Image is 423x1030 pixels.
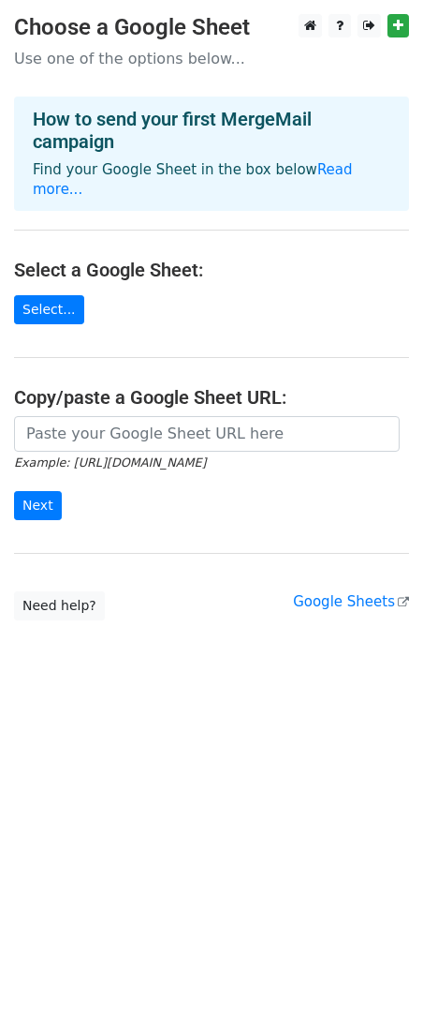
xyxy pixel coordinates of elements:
[293,593,409,610] a: Google Sheets
[14,259,409,281] h4: Select a Google Sheet:
[14,49,409,68] p: Use one of the options below...
[14,386,409,409] h4: Copy/paste a Google Sheet URL:
[14,14,409,41] h3: Choose a Google Sheet
[14,491,62,520] input: Next
[14,416,400,452] input: Paste your Google Sheet URL here
[33,160,390,200] p: Find your Google Sheet in the box below
[14,455,206,470] small: Example: [URL][DOMAIN_NAME]
[14,295,84,324] a: Select...
[14,591,105,620] a: Need help?
[33,108,390,153] h4: How to send your first MergeMail campaign
[33,161,353,198] a: Read more...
